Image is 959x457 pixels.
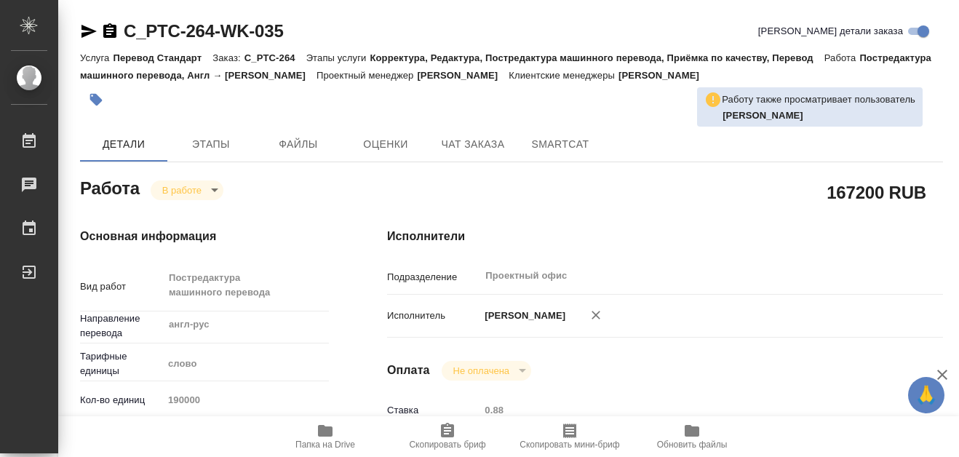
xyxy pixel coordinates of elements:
[370,52,824,63] p: Корректура, Редактура, Постредактура машинного перевода, Приёмка по качеству, Перевод
[295,440,355,450] span: Папка на Drive
[151,180,223,200] div: В работе
[387,270,479,285] p: Подразделение
[306,52,370,63] p: Этапы услуги
[80,52,113,63] p: Услуга
[438,135,508,154] span: Чат заказа
[631,416,753,457] button: Обновить файлы
[387,309,479,323] p: Исполнитель
[580,299,612,331] button: Удалить исполнителя
[113,52,212,63] p: Перевод Стандарт
[520,440,619,450] span: Скопировать мини-бриф
[758,24,903,39] span: [PERSON_NAME] детали заказа
[244,52,306,63] p: C_PTC-264
[409,440,485,450] span: Скопировать бриф
[163,351,329,376] div: слово
[908,377,944,413] button: 🙏
[264,416,386,457] button: Папка на Drive
[80,84,112,116] button: Добавить тэг
[158,184,206,196] button: В работе
[351,135,421,154] span: Оценки
[80,349,163,378] p: Тарифные единицы
[525,135,595,154] span: SmartCat
[827,180,926,204] h2: 167200 RUB
[80,174,140,200] h2: Работа
[387,362,430,379] h4: Оплата
[824,52,860,63] p: Работа
[479,309,565,323] p: [PERSON_NAME]
[80,52,931,81] p: Постредактура машинного перевода, Англ → [PERSON_NAME]
[80,311,163,341] p: Направление перевода
[176,135,246,154] span: Этапы
[386,416,509,457] button: Скопировать бриф
[263,135,333,154] span: Файлы
[80,393,163,408] p: Кол-во единиц
[212,52,244,63] p: Заказ:
[449,365,514,377] button: Не оплачена
[479,400,896,421] input: Пустое поле
[387,228,943,245] h4: Исполнители
[723,110,803,121] b: [PERSON_NAME]
[723,108,915,123] p: Тарабановская Анастасия
[124,21,284,41] a: C_PTC-264-WK-035
[101,23,119,40] button: Скопировать ссылку
[722,92,915,107] p: Работу также просматривает пользователь
[618,70,710,81] p: [PERSON_NAME]
[509,70,618,81] p: Клиентские менеджеры
[442,361,531,381] div: В работе
[163,389,329,410] input: Пустое поле
[80,279,163,294] p: Вид работ
[657,440,728,450] span: Обновить файлы
[914,380,939,410] span: 🙏
[80,228,329,245] h4: Основная информация
[509,416,631,457] button: Скопировать мини-бриф
[417,70,509,81] p: [PERSON_NAME]
[387,403,479,418] p: Ставка
[80,23,98,40] button: Скопировать ссылку для ЯМессенджера
[317,70,417,81] p: Проектный менеджер
[89,135,159,154] span: Детали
